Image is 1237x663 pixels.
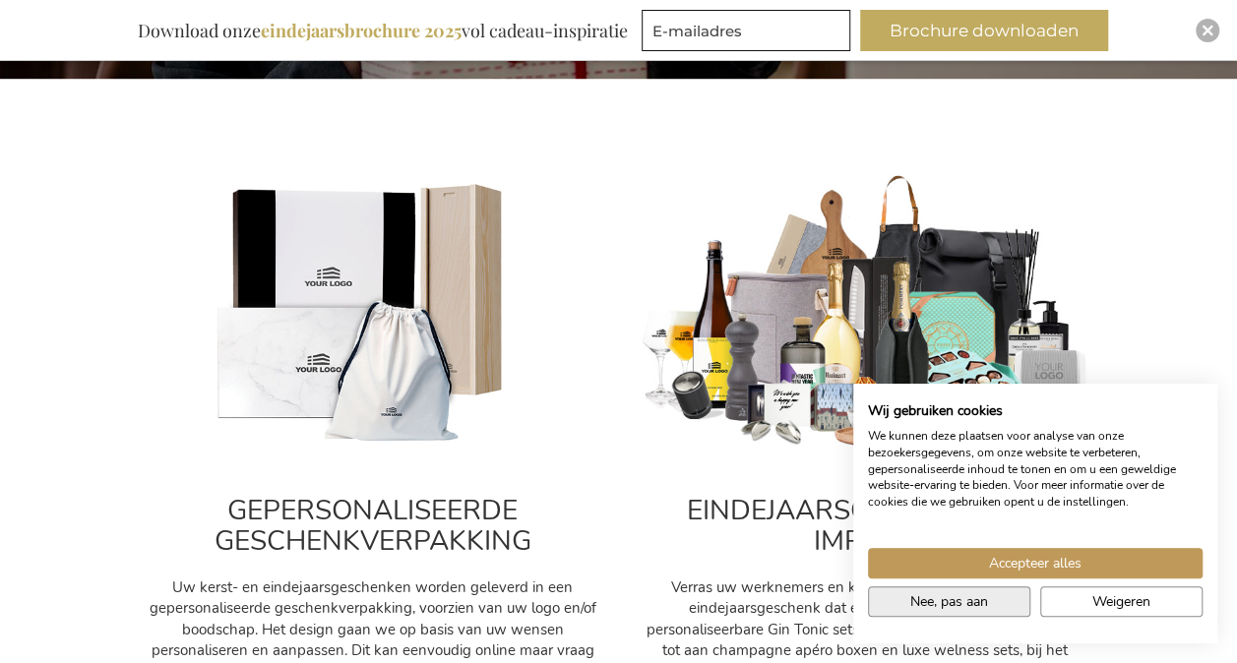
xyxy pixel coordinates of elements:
[642,10,850,51] input: E-mailadres
[1196,19,1219,42] div: Close
[868,548,1203,578] button: Accepteer alle cookies
[1040,586,1203,617] button: Alle cookies weigeren
[147,173,599,455] img: Personalised_gifts
[639,173,1091,455] img: cadeau_personeel_medewerkers-kerst_1
[1092,591,1150,612] span: Weigeren
[910,591,988,612] span: Nee, pas aan
[129,10,637,51] div: Download onze vol cadeau-inspiratie
[868,586,1030,617] button: Pas cookie voorkeuren aan
[989,553,1082,573] span: Accepteer alles
[261,19,462,42] b: eindejaarsbrochure 2025
[860,10,1108,51] button: Brochure downloaden
[642,10,856,57] form: marketing offers and promotions
[147,496,599,557] h2: GEPERSONALISEERDE GESCHENKVERPAKKING
[868,402,1203,420] h2: Wij gebruiken cookies
[1202,25,1213,36] img: Close
[868,428,1203,511] p: We kunnen deze plaatsen voor analyse van onze bezoekersgegevens, om onze website te verbeteren, g...
[639,496,1091,557] h2: EINDEJAARSCADEAUS MÉT IMPACT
